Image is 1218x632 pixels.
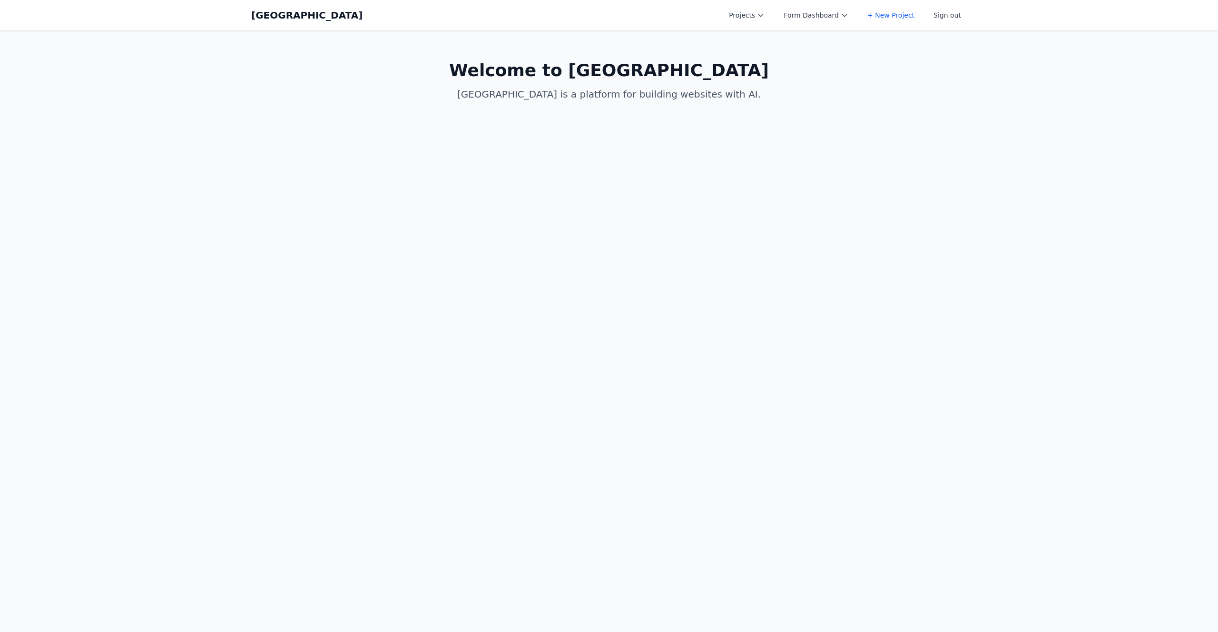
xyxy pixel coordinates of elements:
a: [GEOGRAPHIC_DATA] [251,9,363,22]
p: [GEOGRAPHIC_DATA] is a platform for building websites with AI. [426,88,792,101]
button: Projects [723,7,770,24]
button: Form Dashboard [778,7,854,24]
a: + New Project [862,7,920,24]
h1: Welcome to [GEOGRAPHIC_DATA] [426,61,792,80]
button: Sign out [928,7,967,24]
